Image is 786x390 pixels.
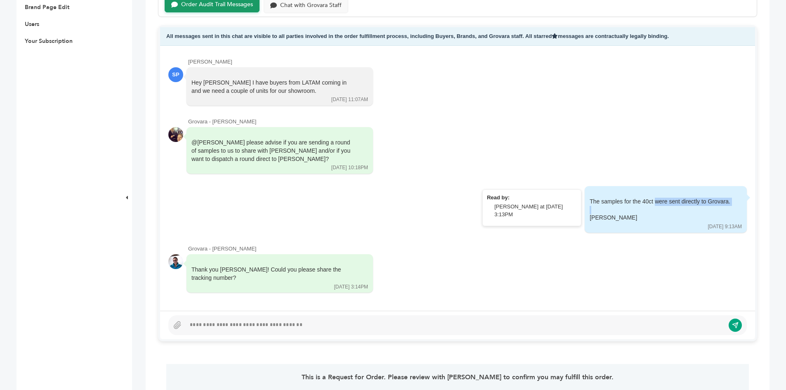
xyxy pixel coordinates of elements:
div: [PERSON_NAME] at [DATE] 3:13PM [494,203,577,218]
div: Thank you [PERSON_NAME]! Could you please share the tracking number? [191,266,356,282]
div: [PERSON_NAME] [188,58,747,66]
div: All messages sent in this chat are visible to all parties involved in the order fulfillment proce... [160,27,755,46]
div: Order Audit Trail Messages [181,1,253,8]
p: This is a Request for Order. Please review with [PERSON_NAME] to confirm you may fulfill this order. [189,372,725,382]
div: Grovara - [PERSON_NAME] [188,118,747,125]
div: Hey [PERSON_NAME] I have buyers from LATAM coming in and we need a couple of units for our showroom. [191,79,356,95]
div: [DATE] 3:14PM [334,284,368,291]
a: Brand Page Edit [25,3,69,11]
div: [DATE] 10:18PM [331,164,368,171]
div: [DATE] 11:07AM [331,96,368,103]
div: Chat with Grovara Staff [280,2,342,9]
div: SP [168,67,183,82]
a: Users [25,20,39,28]
div: [DATE] 9:13AM [708,223,742,230]
div: [PERSON_NAME] [590,214,730,222]
strong: Read by: [487,194,510,201]
div: The samples for the 40ct were sent directly to Grovara. [590,198,730,222]
div: Grovara - [PERSON_NAME] [188,245,747,253]
a: Your Subscription [25,37,73,45]
div: @[PERSON_NAME] please advise if you are sending a round of samples to us to share with [PERSON_NA... [191,139,356,163]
